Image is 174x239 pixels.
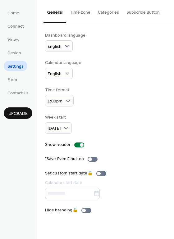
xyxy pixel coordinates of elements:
[8,110,28,117] span: Upgrade
[48,43,62,51] span: English
[4,107,32,119] button: Upgrade
[45,60,81,66] div: Calendar language
[45,32,85,39] div: Dashboard language
[4,7,23,18] a: Home
[7,77,17,83] span: Form
[7,50,21,56] span: Design
[7,63,24,70] span: Settings
[45,156,84,162] div: "Save Event" button
[7,90,29,97] span: Contact Us
[7,37,19,43] span: Views
[7,23,24,30] span: Connect
[4,21,28,31] a: Connect
[48,70,62,78] span: English
[45,142,71,148] div: Show header
[45,114,71,121] div: Week start
[4,88,32,98] a: Contact Us
[4,47,25,58] a: Design
[4,61,27,71] a: Settings
[4,34,23,44] a: Views
[7,10,19,16] span: Home
[4,74,21,84] a: Form
[45,87,72,93] div: Time format
[48,97,62,106] span: 1:00pm
[48,124,61,133] span: [DATE]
